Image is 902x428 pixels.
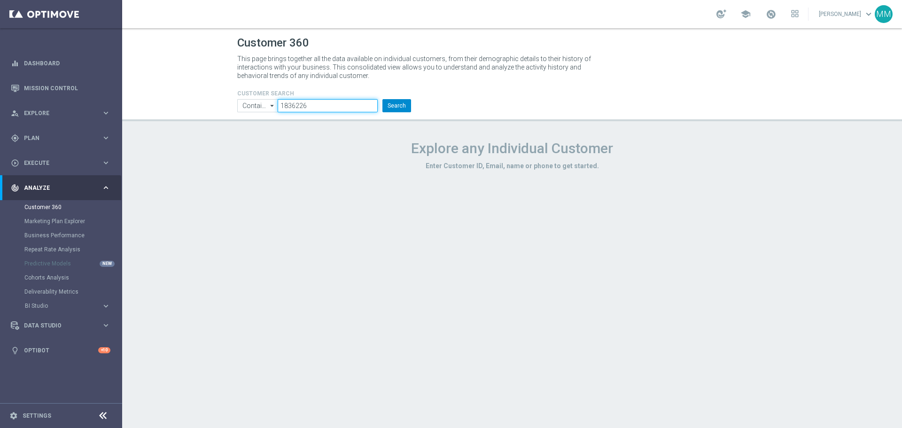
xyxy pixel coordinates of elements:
i: keyboard_arrow_right [101,321,110,330]
div: MM [875,5,893,23]
span: BI Studio [25,303,92,309]
div: Business Performance [24,228,121,242]
div: Cohorts Analysis [24,271,121,285]
div: Plan [11,134,101,142]
a: Dashboard [24,51,110,76]
h1: Explore any Individual Customer [237,140,787,157]
div: BI Studio [24,299,121,313]
span: Data Studio [24,323,101,328]
span: Plan [24,135,101,141]
span: keyboard_arrow_down [863,9,874,19]
i: keyboard_arrow_right [101,302,110,311]
i: track_changes [11,184,19,192]
i: settings [9,412,18,420]
div: Data Studio [11,321,101,330]
input: Contains [237,99,278,112]
button: Mission Control [10,85,111,92]
button: BI Studio keyboard_arrow_right [24,302,111,310]
a: Mission Control [24,76,110,101]
div: Dashboard [11,51,110,76]
div: Optibot [11,338,110,363]
h1: Customer 360 [237,36,787,50]
i: keyboard_arrow_right [101,133,110,142]
a: Business Performance [24,232,98,239]
input: Enter CID, Email, name or phone [278,99,378,112]
div: NEW [100,261,115,267]
span: Explore [24,110,101,116]
span: Execute [24,160,101,166]
i: keyboard_arrow_right [101,158,110,167]
div: +10 [98,347,110,353]
i: arrow_drop_down [268,100,277,112]
button: Data Studio keyboard_arrow_right [10,322,111,329]
a: Marketing Plan Explorer [24,218,98,225]
i: lightbulb [11,346,19,355]
div: Repeat Rate Analysis [24,242,121,257]
button: gps_fixed Plan keyboard_arrow_right [10,134,111,142]
a: [PERSON_NAME]keyboard_arrow_down [818,7,875,21]
div: Execute [11,159,101,167]
i: keyboard_arrow_right [101,109,110,117]
button: person_search Explore keyboard_arrow_right [10,109,111,117]
i: gps_fixed [11,134,19,142]
a: Customer 360 [24,203,98,211]
a: Cohorts Analysis [24,274,98,281]
i: equalizer [11,59,19,68]
div: Analyze [11,184,101,192]
button: equalizer Dashboard [10,60,111,67]
a: Settings [23,413,51,419]
h4: CUSTOMER SEARCH [237,90,411,97]
div: Explore [11,109,101,117]
span: school [740,9,751,19]
button: lightbulb Optibot +10 [10,347,111,354]
a: Deliverability Metrics [24,288,98,296]
div: BI Studio [25,303,101,309]
h3: Enter Customer ID, Email, name or phone to get started. [237,162,787,170]
span: Analyze [24,185,101,191]
a: Repeat Rate Analysis [24,246,98,253]
i: play_circle_outline [11,159,19,167]
div: Mission Control [11,76,110,101]
p: This page brings together all the data available on individual customers, from their demographic ... [237,54,599,80]
div: Customer 360 [24,200,121,214]
i: keyboard_arrow_right [101,183,110,192]
a: Optibot [24,338,98,363]
button: play_circle_outline Execute keyboard_arrow_right [10,159,111,167]
div: Marketing Plan Explorer [24,214,121,228]
button: track_changes Analyze keyboard_arrow_right [10,184,111,192]
i: person_search [11,109,19,117]
button: Search [382,99,411,112]
div: Deliverability Metrics [24,285,121,299]
div: Predictive Models [24,257,121,271]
